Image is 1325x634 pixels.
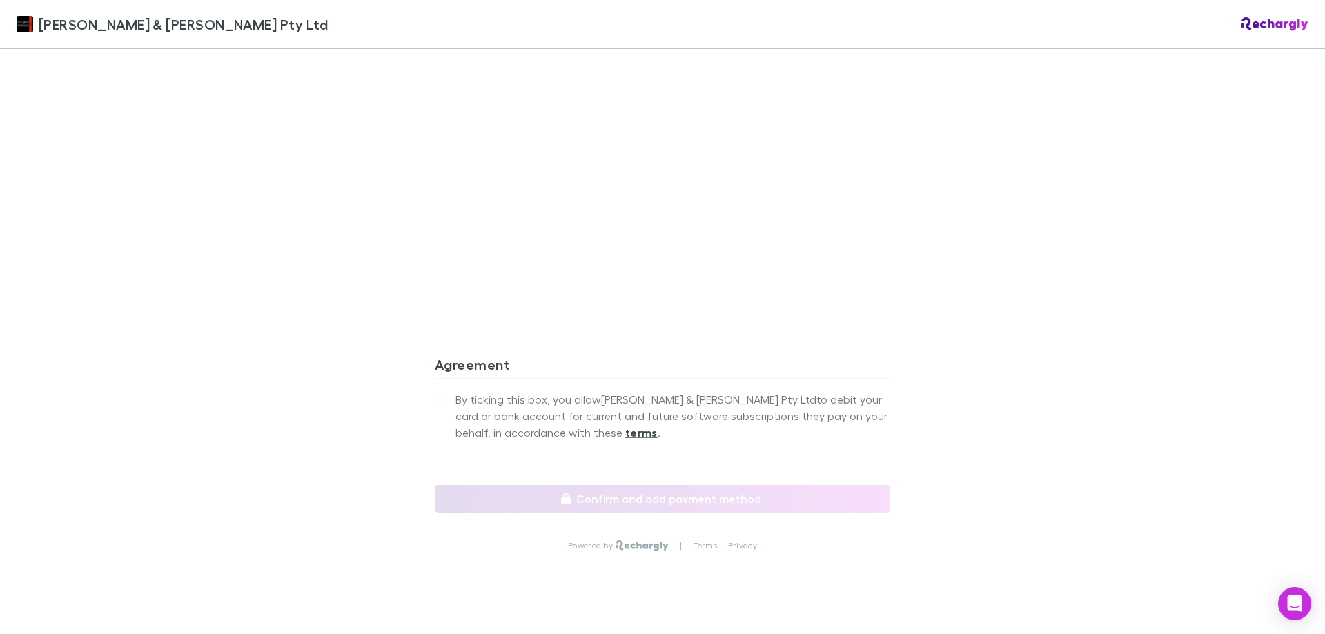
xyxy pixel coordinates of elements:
p: Powered by [568,540,616,551]
img: Douglas & Harrison Pty Ltd's Logo [17,16,33,32]
strong: terms [625,426,658,439]
span: [PERSON_NAME] & [PERSON_NAME] Pty Ltd [39,14,328,34]
a: Privacy [728,540,757,551]
img: Rechargly Logo [1241,17,1308,31]
span: By ticking this box, you allow [PERSON_NAME] & [PERSON_NAME] Pty Ltd to debit your card or bank a... [455,391,890,441]
img: Rechargly Logo [616,540,669,551]
h3: Agreement [435,356,890,378]
a: Terms [694,540,717,551]
button: Confirm and add payment method [435,485,890,513]
div: Open Intercom Messenger [1278,587,1311,620]
p: | [680,540,682,551]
